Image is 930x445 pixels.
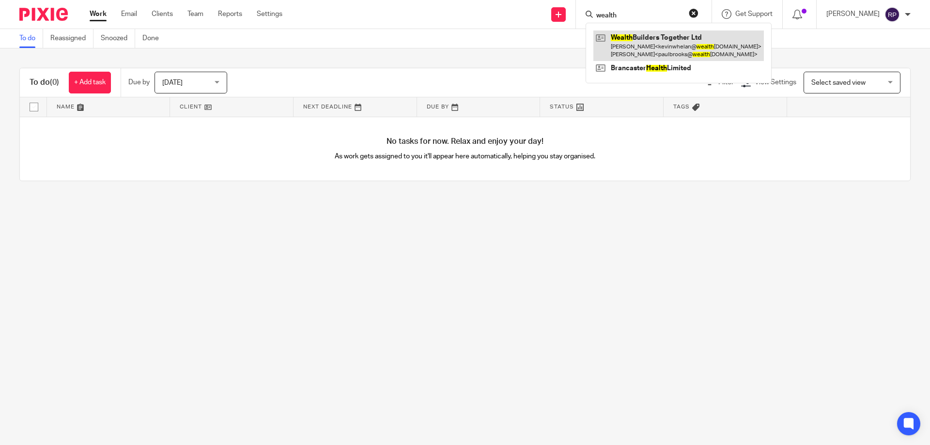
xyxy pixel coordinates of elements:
input: Search [595,12,682,20]
a: Done [142,29,166,48]
span: Tags [673,104,690,109]
a: Settings [257,9,282,19]
a: + Add task [69,72,111,93]
button: Clear [689,8,698,18]
h4: No tasks for now. Relax and enjoy your day! [20,137,910,147]
span: Select saved view [811,79,866,86]
span: Get Support [735,11,773,17]
img: svg%3E [884,7,900,22]
a: To do [19,29,43,48]
p: Due by [128,77,150,87]
p: [PERSON_NAME] [826,9,880,19]
h1: To do [30,77,59,88]
a: Work [90,9,107,19]
a: Team [187,9,203,19]
img: Pixie [19,8,68,21]
a: Reports [218,9,242,19]
a: Snoozed [101,29,135,48]
span: (0) [50,78,59,86]
a: Clients [152,9,173,19]
p: As work gets assigned to you it'll appear here automatically, helping you stay organised. [243,152,688,161]
span: [DATE] [162,79,183,86]
a: Email [121,9,137,19]
span: View Settings [755,79,796,86]
a: Reassigned [50,29,93,48]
